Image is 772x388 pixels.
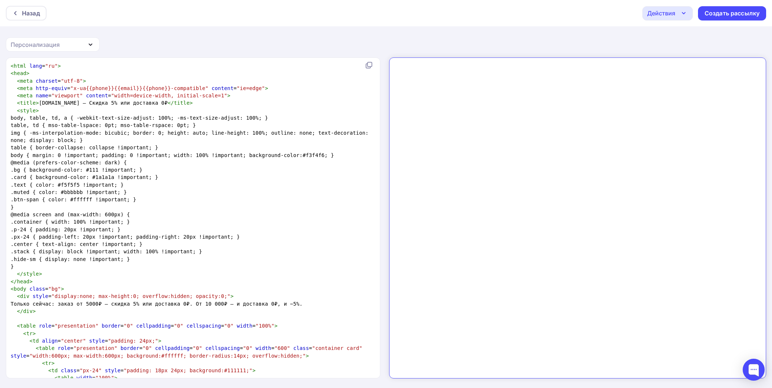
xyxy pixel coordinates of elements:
span: cellspacing [186,323,221,329]
span: .container { width: 100% !important; } [11,219,130,225]
span: style [20,108,36,113]
span: width [77,375,92,381]
div: Назад [22,9,40,18]
span: style [89,338,105,344]
span: Только сейчас: заказ от 5000₽ — скидка 5% или доставка 0₽. От 10 000₽ — и доставка 0₽, и −5%. [11,301,303,307]
span: < [11,286,14,292]
span: img { -ms-interpolation-mode: bicubic; border: 0; height: auto; line-height: 100%; outline: none;... [11,130,372,143]
span: > [61,286,64,292]
span: > [58,63,61,69]
span: </ [17,308,23,314]
span: body [14,286,26,292]
span: < [11,63,14,69]
span: "width=device-width, initial-scale=1" [111,93,227,98]
span: } [11,204,14,210]
span: > [26,70,30,76]
span: body { margin: 0 !important; padding: 0 !important; width: 100% !important; background-color:#f3f... [11,152,334,158]
span: meta [20,85,33,91]
span: "center" [61,338,86,344]
span: "0" [224,323,234,329]
span: "0" [193,345,202,351]
span: = = [11,368,256,373]
span: < [17,85,20,91]
span: @media screen and (max-width: 600px) { [11,212,130,217]
button: Персонализация [6,37,100,52]
span: border [102,323,121,329]
span: > [227,93,230,98]
span: "600" [274,345,290,351]
span: html [14,63,26,69]
span: "100%" [256,323,274,329]
div: Действия [647,9,675,18]
span: < [17,293,20,299]
span: = = [11,85,268,91]
span: "presentation" [73,345,117,351]
span: cellspacing [205,345,240,351]
span: < [42,360,45,366]
span: < [29,338,33,344]
span: > [158,338,162,344]
span: body, table, td, a { -webkit-text-size-adjust: 100%; -ms-text-size-adjust: 100%; } [11,115,268,121]
span: > [33,308,36,314]
span: > [114,375,118,381]
span: "container card" [312,345,362,351]
span: name [36,93,48,98]
span: head [14,70,26,76]
span: < [48,368,52,373]
span: = [11,286,64,292]
span: table [20,323,36,329]
span: table [58,375,74,381]
span: > [306,353,309,359]
span: > [230,293,234,299]
span: style [105,368,121,373]
span: role [39,323,51,329]
span: align [42,338,58,344]
span: "0" [243,345,252,351]
span: td [33,338,39,344]
span: .muted { color: #bbbbbb !important; } [11,189,127,195]
span: "padding: 24px;" [108,338,158,344]
span: div [20,293,30,299]
button: Действия [642,6,693,20]
span: @media (prefers-color-scheme: dark) { [11,160,127,165]
span: "0" [143,345,152,351]
span: content [211,85,233,91]
span: charset [36,78,58,84]
span: = = [11,338,161,344]
span: .center { text-align: center !important; } [11,241,143,247]
div: Создать рассылку [705,9,760,18]
span: "display:none; max-height:0; overflow:hidden; opacity:0;" [51,293,230,299]
span: class [293,345,309,351]
span: .stack { display: block !important; width: 100% !important; } [11,249,202,254]
span: } [11,264,14,269]
span: = [11,78,86,84]
span: .bg { background-color: #111 !important; } [11,167,143,173]
span: "x-ua{{phone}}{{email}}{{phone}}-compatible" [70,85,208,91]
span: title [174,100,190,106]
span: [DOMAIN_NAME] — Скидка 5% или доставка 0₽ [11,100,193,106]
span: class [61,368,77,373]
span: tr [45,360,51,366]
span: > [274,323,278,329]
span: style [23,271,39,277]
span: < [17,323,20,329]
span: "ru" [45,63,58,69]
span: cellpadding [136,323,171,329]
span: < [17,78,20,84]
span: class [29,286,45,292]
span: "100%" [95,375,114,381]
span: table { border-collapse: collapse !important; } [11,145,158,150]
div: Персонализация [11,40,60,49]
span: > [189,100,193,106]
span: table, td { mso-table-lspace: 0pt; mso-table-rspace: 0pt; } [11,122,196,128]
span: "width:600px; max-width:600px; background:#ffffff; border-radius:14px; overflow:hidden;" [29,353,306,359]
span: "0" [174,323,184,329]
span: "padding: 18px 24px; background:#111111;" [124,368,252,373]
span: .px-24 { padding-left: 20px !important; padding-right: 20px !important; } [11,234,240,240]
span: > [36,108,39,113]
span: < [17,108,20,113]
span: td [51,368,58,373]
span: < [36,345,39,351]
span: < [23,331,26,336]
span: "ie=edge" [237,85,265,91]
